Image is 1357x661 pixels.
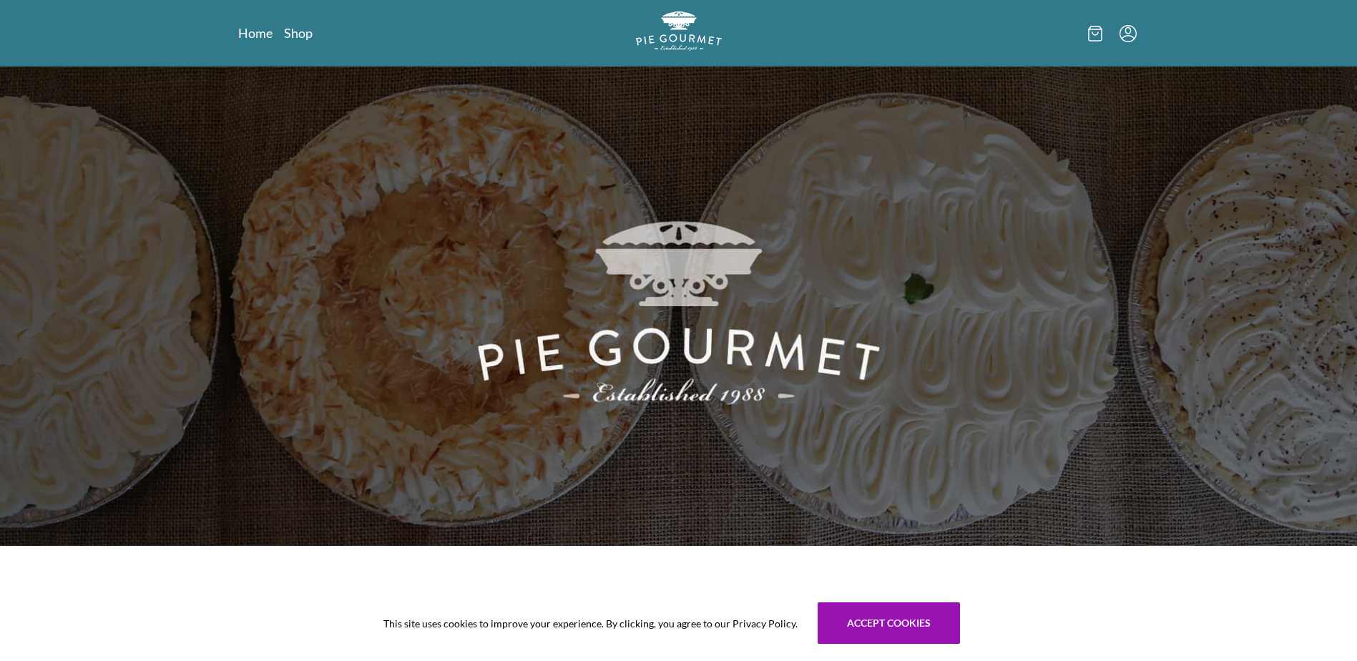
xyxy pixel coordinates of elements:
span: This site uses cookies to improve your experience. By clicking, you agree to our Privacy Policy. [383,616,798,631]
a: Shop [284,24,313,41]
a: Logo [636,11,722,55]
button: Accept cookies [818,602,960,644]
button: Menu [1120,25,1137,42]
a: Home [238,24,273,41]
img: logo [636,11,722,51]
